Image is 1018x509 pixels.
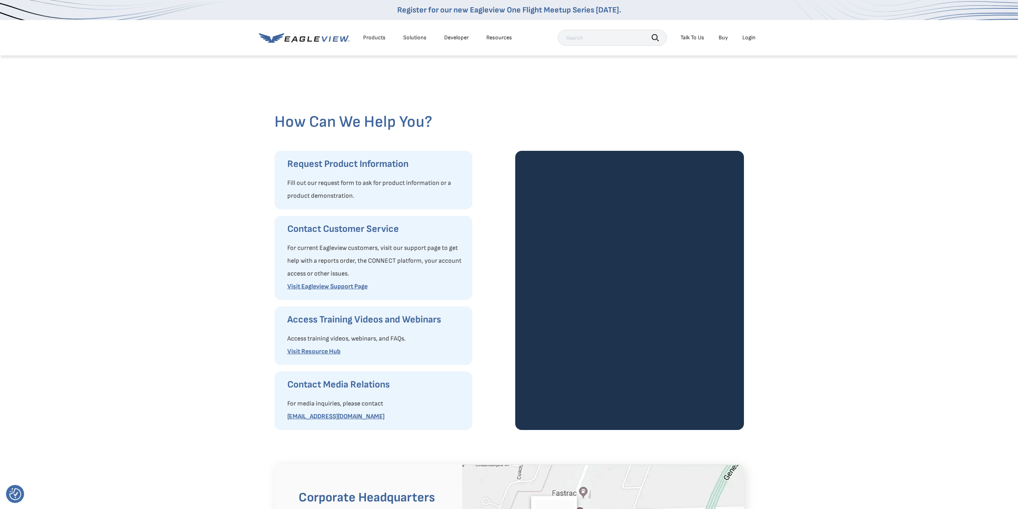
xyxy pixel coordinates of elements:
[287,223,464,235] h3: Contact Customer Service
[274,112,744,132] h2: How Can We Help You?
[397,5,621,15] a: Register for our new Eagleview One Flight Meetup Series [DATE].
[9,488,21,500] img: Revisit consent button
[444,34,469,41] a: Developer
[287,378,464,391] h3: Contact Media Relations
[363,34,386,41] div: Products
[287,397,464,410] p: For media inquiries, please contact
[287,242,464,280] p: For current Eagleview customers, visit our support page to get help with a reports order, the CON...
[287,413,384,420] a: [EMAIL_ADDRESS][DOMAIN_NAME]
[9,488,21,500] button: Consent Preferences
[486,34,512,41] div: Resources
[558,30,667,46] input: Search
[287,283,368,290] a: Visit Eagleview Support Page
[742,34,756,41] div: Login
[287,348,341,355] a: Visit Resource Hub
[681,34,704,41] div: Talk To Us
[299,488,450,507] h2: Corporate Headquarters
[403,34,427,41] div: Solutions
[287,177,464,203] p: Fill out our request form to ask for product information or a product demonstration.
[719,34,728,41] a: Buy
[287,313,464,326] h3: Access Training Videos and Webinars
[287,333,464,345] p: Access training videos, webinars, and FAQs.
[287,158,464,170] h3: Request Product Information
